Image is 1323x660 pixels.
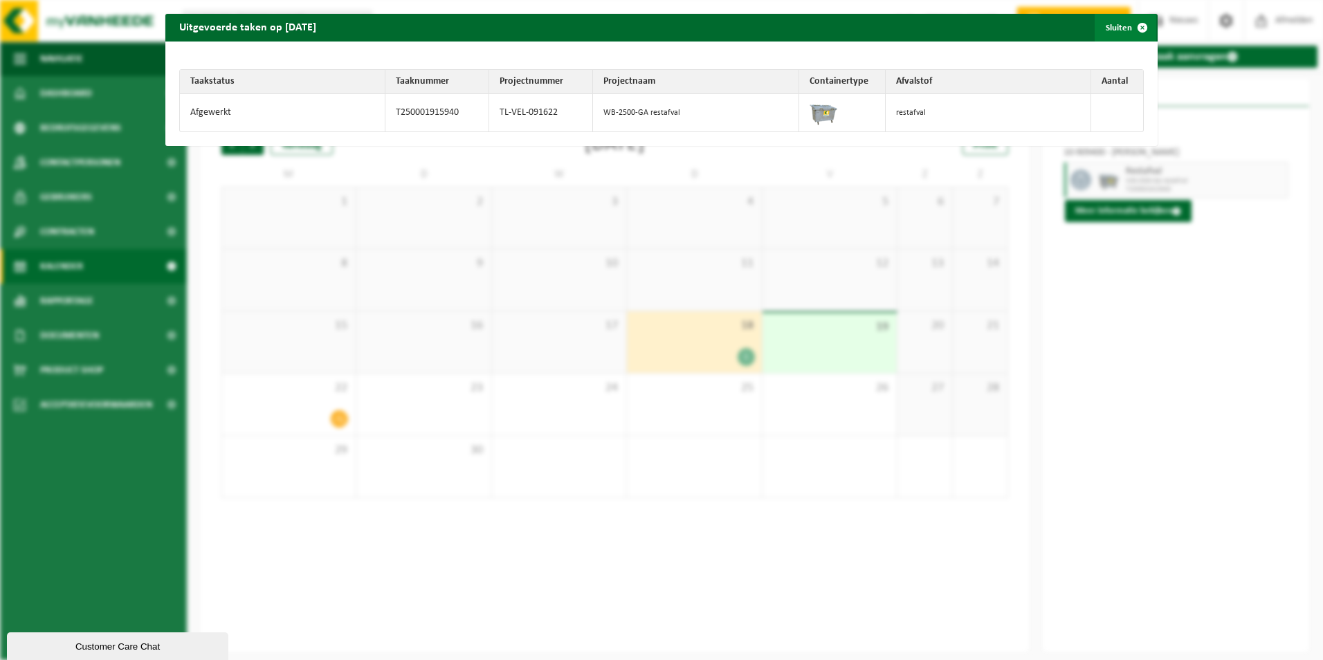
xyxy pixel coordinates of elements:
[180,94,385,131] td: Afgewerkt
[489,70,593,94] th: Projectnummer
[1091,70,1143,94] th: Aantal
[489,94,593,131] td: TL-VEL-091622
[593,94,799,131] td: WB-2500-GA restafval
[180,70,385,94] th: Taakstatus
[385,70,489,94] th: Taaknummer
[593,70,799,94] th: Projectnaam
[165,14,330,40] h2: Uitgevoerde taken op [DATE]
[886,94,1091,131] td: restafval
[886,70,1091,94] th: Afvalstof
[810,98,837,125] img: WB-2500-GAL-GY-01
[799,70,886,94] th: Containertype
[7,630,231,660] iframe: chat widget
[385,94,489,131] td: T250001915940
[1095,14,1156,42] button: Sluiten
